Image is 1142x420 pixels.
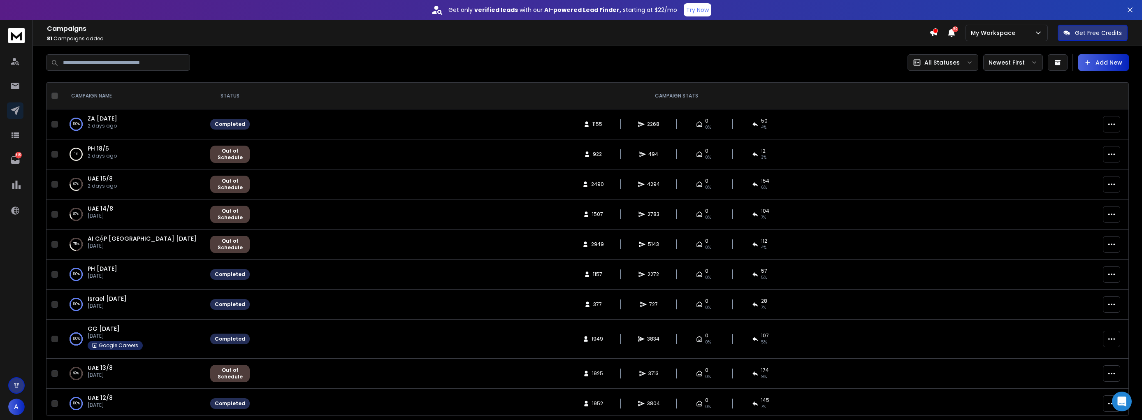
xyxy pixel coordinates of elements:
[88,153,117,159] p: 2 days ago
[705,339,711,346] span: 0%
[705,298,708,304] span: 0
[761,154,766,161] span: 3 %
[705,268,708,274] span: 0
[592,121,602,128] span: 1155
[705,332,708,339] span: 0
[61,139,205,169] td: 1%PH 18/52 days ago
[983,54,1043,71] button: Newest First
[1112,392,1132,411] div: Open Intercom Messenger
[761,274,767,281] span: 5 %
[1078,54,1129,71] button: Add New
[73,335,80,343] p: 100 %
[74,150,78,158] p: 1 %
[705,148,708,154] span: 0
[591,181,604,188] span: 2490
[88,144,109,153] a: PH 18/5
[88,204,113,213] span: UAE 14/8
[61,359,205,389] td: 99%UAE 13/8[DATE]
[215,238,245,251] div: Out of Schedule
[761,244,766,251] span: 4 %
[593,151,602,158] span: 922
[761,214,766,221] span: 7 %
[88,364,113,372] a: UAE 13/8
[705,208,708,214] span: 0
[7,152,23,168] a: 370
[593,271,602,278] span: 1157
[215,336,245,342] div: Completed
[761,367,769,374] span: 174
[705,118,708,124] span: 0
[88,174,113,183] span: UAE 15/8
[544,6,621,14] strong: AI-powered Lead Finder,
[88,372,113,378] p: [DATE]
[761,208,769,214] span: 104
[47,24,929,34] h1: Campaigns
[61,169,205,200] td: 67%UAE 15/82 days ago
[88,295,127,303] a: Israel [DATE]
[705,304,711,311] span: 0%
[88,234,197,243] a: AI CẬP [GEOGRAPHIC_DATA] [DATE]
[8,399,25,415] button: A
[88,273,117,279] p: [DATE]
[592,211,603,218] span: 1507
[61,230,205,260] td: 75%AI CẬP [GEOGRAPHIC_DATA] [DATE][DATE]
[592,400,603,407] span: 1952
[61,260,205,290] td: 100%PH [DATE][DATE]
[88,213,113,219] p: [DATE]
[761,238,767,244] span: 112
[593,301,602,308] span: 377
[705,374,711,380] span: 0%
[88,402,113,408] p: [DATE]
[88,243,197,249] p: [DATE]
[705,397,708,404] span: 0
[215,121,245,128] div: Completed
[705,244,711,251] span: 0%
[649,301,658,308] span: 727
[761,268,767,274] span: 57
[761,118,768,124] span: 50
[73,399,80,408] p: 100 %
[215,271,245,278] div: Completed
[1058,25,1128,41] button: Get Free Credits
[47,35,929,42] p: Campaigns added
[73,240,79,248] p: 75 %
[73,300,80,309] p: 100 %
[88,123,117,129] p: 2 days ago
[761,178,769,184] span: 154
[705,404,711,410] span: 0%
[761,298,767,304] span: 28
[971,29,1019,37] p: My Workspace
[61,290,205,320] td: 100%Israel [DATE][DATE]
[761,148,766,154] span: 12
[215,178,245,191] div: Out of Schedule
[73,180,79,188] p: 67 %
[88,114,117,123] span: ZA [DATE]
[88,394,113,402] a: UAE 12/8
[47,35,52,42] span: 81
[761,374,767,380] span: 9 %
[215,148,245,161] div: Out of Schedule
[73,270,80,278] p: 100 %
[761,397,769,404] span: 145
[648,151,658,158] span: 494
[88,325,120,333] a: GG [DATE]
[705,178,708,184] span: 0
[61,109,205,139] td: 100%ZA [DATE]2 days ago
[592,370,603,377] span: 1925
[73,369,79,378] p: 99 %
[705,367,708,374] span: 0
[761,184,767,191] span: 6 %
[761,304,766,311] span: 7 %
[761,339,767,346] span: 5 %
[647,336,659,342] span: 3834
[647,181,660,188] span: 4294
[647,121,659,128] span: 2268
[215,208,245,221] div: Out of Schedule
[647,400,660,407] span: 3804
[761,404,766,410] span: 7 %
[88,265,117,273] span: PH [DATE]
